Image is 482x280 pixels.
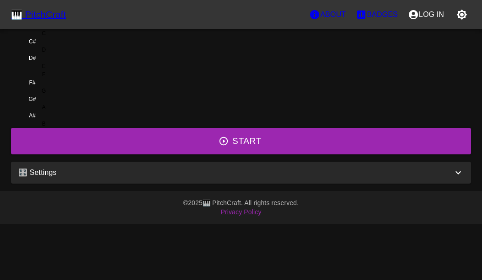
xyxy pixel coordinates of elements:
[419,9,444,20] p: Log In
[11,7,66,22] a: 🎹 PitchCraft
[42,70,45,79] div: F
[11,162,471,184] div: 🎛️ Settings
[11,198,471,207] p: © 2025 🎹 PitchCraft. All rights reserved.
[29,37,36,46] div: C#
[304,5,351,24] button: About
[42,46,46,54] div: D
[29,79,36,87] div: F#
[220,208,261,216] a: Privacy Policy
[403,5,449,24] button: account of current user
[42,103,46,111] div: A
[29,95,36,103] div: G#
[367,9,398,20] p: Badges
[351,5,403,24] button: Stats
[18,167,57,178] p: 🎛️ Settings
[42,29,46,37] div: C
[42,87,46,95] div: G
[42,62,46,70] div: E
[320,9,346,20] p: About
[11,128,471,154] button: Start
[29,54,36,62] div: D#
[42,120,46,128] div: B
[29,111,36,120] div: A#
